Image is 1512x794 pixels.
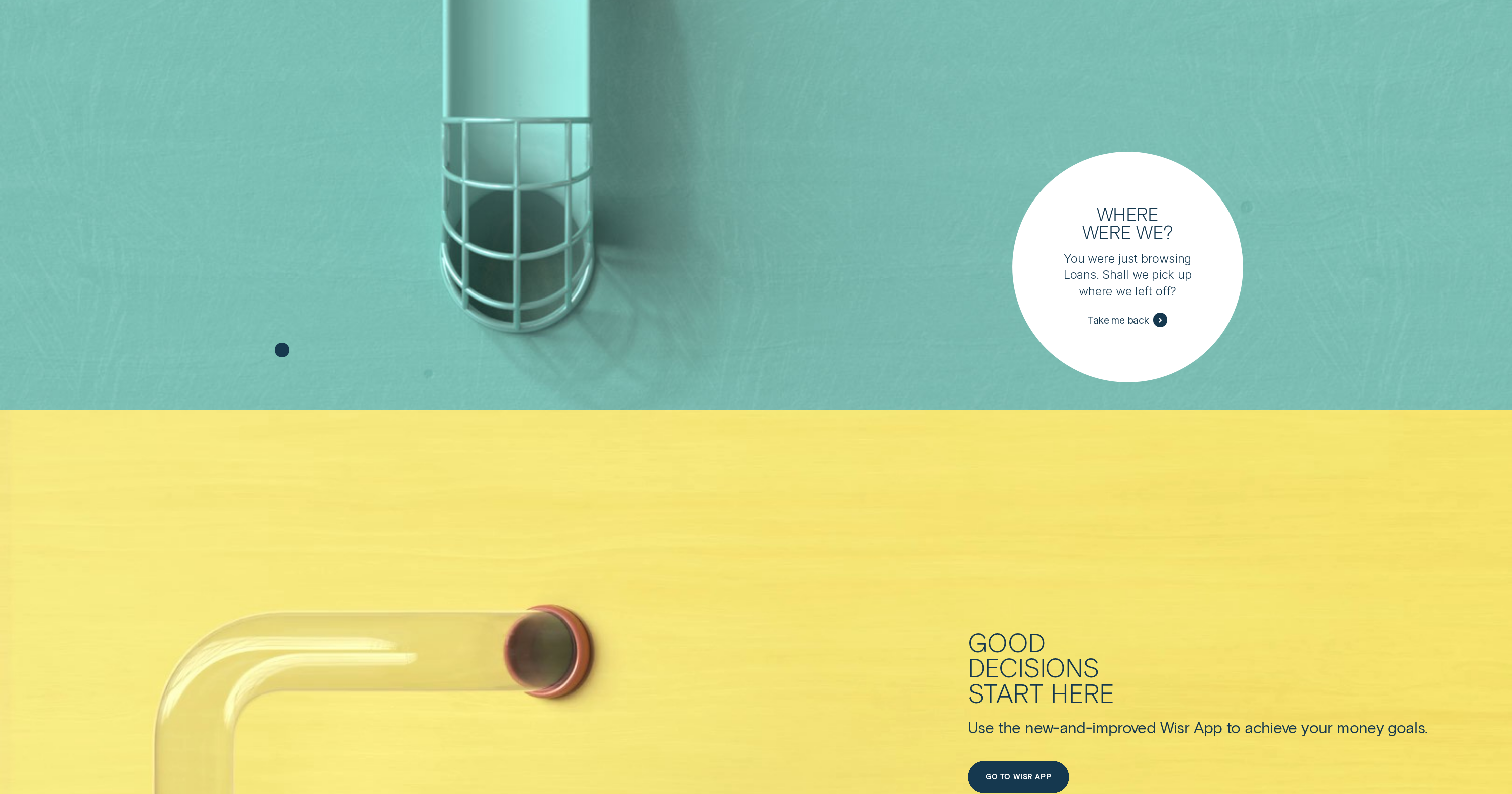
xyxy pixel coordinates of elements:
[968,654,1100,679] div: decisions
[1051,680,1114,705] div: here
[1160,717,1190,737] div: Wisr
[1301,717,1333,737] div: your
[968,629,1046,654] div: Good
[1194,717,1222,737] div: App
[1388,717,1427,737] div: goals.
[1337,717,1384,737] div: money
[968,717,994,737] div: Use
[1018,157,1238,377] a: Where were we?You were just browsing Loans. Shall we pick up where we left off?Take me back
[968,761,1069,793] a: Go to Wisr App
[1088,314,1149,326] span: Take me back
[1245,717,1297,737] div: achieve
[1075,205,1181,241] h3: Where were we?
[1055,251,1200,300] p: You were just browsing Loans. Shall we pick up where we left off?
[968,680,1043,705] div: start
[998,717,1021,737] div: the
[1025,717,1156,737] div: new-and-improved
[1226,717,1241,737] div: to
